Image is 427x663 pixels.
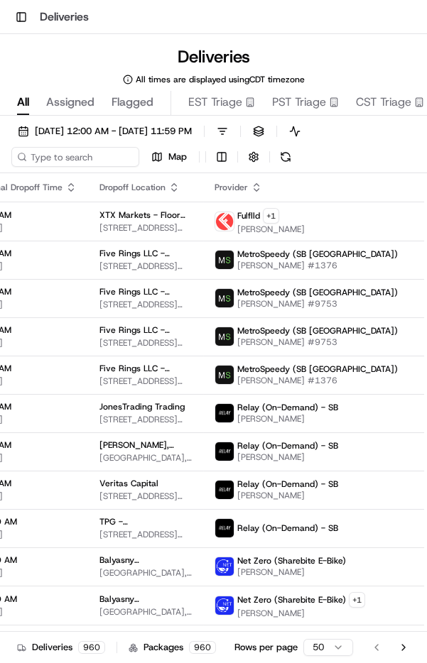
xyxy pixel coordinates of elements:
span: JonesTrading Trading [99,401,185,412]
span: MetroSpeedy (SB [GEOGRAPHIC_DATA]) [237,325,398,336]
img: net_zero_logo.png [215,557,234,576]
span: Net Zero (Sharebite E-Bike) [237,555,346,566]
span: [STREET_ADDRESS][US_STATE] [99,337,192,349]
span: Map [168,150,187,163]
img: relay_logo_black.png [215,481,234,499]
div: 960 [189,641,216,654]
span: All [17,94,29,111]
span: CST Triage [356,94,411,111]
img: profile_Fulflld_OnFleet_Thistle_SF.png [215,212,234,231]
span: [PERSON_NAME] [237,566,346,578]
span: Assigned [46,94,94,111]
a: 📗Knowledge Base [9,199,114,225]
span: All times are displayed using CDT timezone [136,74,305,85]
span: [PERSON_NAME] #9753 [237,336,398,348]
span: [PERSON_NAME] [237,451,338,463]
input: Type to search [11,147,139,167]
img: metro_speed_logo.png [215,289,234,307]
img: metro_speed_logo.png [215,366,234,384]
div: 960 [78,641,105,654]
span: [PERSON_NAME] [237,224,305,235]
span: [STREET_ADDRESS][PERSON_NAME][US_STATE] [99,222,192,234]
span: [GEOGRAPHIC_DATA], [STREET_ADDRESS][US_STATE] [99,452,192,464]
span: Relay (On-Demand) - SB [237,402,338,413]
span: [PERSON_NAME] #9753 [237,298,398,309]
img: relay_logo_black.png [215,519,234,537]
h1: Deliveries [178,45,250,68]
p: Welcome 👋 [14,56,259,79]
div: 📗 [14,207,26,218]
input: Got a question? Start typing here... [37,91,256,106]
span: [STREET_ADDRESS][US_STATE] [99,491,192,502]
span: [PERSON_NAME] [237,608,365,619]
img: Nash [14,13,43,42]
button: Start new chat [242,139,259,156]
span: MetroSpeedy (SB [GEOGRAPHIC_DATA]) [237,363,398,375]
span: [GEOGRAPHIC_DATA], [STREET_ADDRESS][US_STATE] [99,567,192,579]
p: Rows per page [234,641,298,654]
div: 💻 [120,207,131,218]
span: PST Triage [272,94,326,111]
a: Powered byPylon [100,239,172,251]
button: +1 [349,592,365,608]
span: EST Triage [188,94,242,111]
img: relay_logo_black.png [215,404,234,422]
span: Balyasny ([GEOGRAPHIC_DATA]) - Floor 35 [99,554,192,566]
img: metro_speed_logo.png [215,327,234,346]
span: Fulflld [237,210,260,221]
span: Five Rings LLC - [GEOGRAPHIC_DATA] - Floor 30 [99,363,192,374]
span: [STREET_ADDRESS][US_STATE] [99,529,192,540]
span: [STREET_ADDRESS][US_STATE] [99,299,192,310]
span: [PERSON_NAME] [237,490,338,501]
span: Provider [215,182,248,193]
span: Five Rings LLC - [GEOGRAPHIC_DATA] - Floor 30 [99,248,192,259]
span: Balyasny ([GEOGRAPHIC_DATA]) - Floor 35 [99,593,192,605]
span: TPG - [GEOGRAPHIC_DATA] [99,516,192,527]
span: Knowledge Base [28,205,109,219]
span: [STREET_ADDRESS][US_STATE] [99,261,192,272]
span: MetroSpeedy (SB [GEOGRAPHIC_DATA]) [237,287,398,298]
span: Relay (On-Demand) - SB [237,440,338,451]
div: Deliveries [17,641,105,654]
span: [PERSON_NAME] #1376 [237,260,398,271]
span: Flagged [112,94,153,111]
span: Net Zero (Sharebite E-Bike) [237,594,346,606]
button: [DATE] 12:00 AM - [DATE] 11:59 PM [11,121,198,141]
img: metro_speed_logo.png [215,251,234,269]
span: Pylon [141,240,172,251]
span: Five Rings LLC - [GEOGRAPHIC_DATA] - Floor 30 [99,286,192,297]
span: Veritas Capital [99,478,158,489]
span: [STREET_ADDRESS][US_STATE] [99,376,192,387]
span: [PERSON_NAME] [237,413,338,424]
button: Refresh [276,147,296,167]
span: [STREET_ADDRESS][PERSON_NAME][US_STATE] [99,414,192,425]
span: Five Rings LLC - [GEOGRAPHIC_DATA] - Floor 30 [99,324,192,336]
a: 💻API Documentation [114,199,234,225]
div: Start new chat [48,135,233,149]
span: MetroSpeedy (SB [GEOGRAPHIC_DATA]) [237,248,398,260]
span: [DATE] 12:00 AM - [DATE] 11:59 PM [35,125,192,138]
span: Relay (On-Demand) - SB [237,522,338,534]
span: Dropoff Location [99,182,166,193]
span: XTX Markets - Floor 64th Floor [99,209,192,221]
button: Map [145,147,193,167]
img: net_zero_logo.png [215,596,234,615]
span: [PERSON_NAME] #1376 [237,375,398,386]
div: Packages [129,641,216,654]
h1: Deliveries [40,9,89,26]
img: 1736555255976-a54dd68f-1ca7-489b-9aae-adbdc363a1c4 [14,135,40,160]
span: API Documentation [134,205,228,219]
img: relay_logo_black.png [215,442,234,461]
span: [PERSON_NAME], [PERSON_NAME] & [PERSON_NAME] ([GEOGRAPHIC_DATA]) [99,439,192,451]
span: [GEOGRAPHIC_DATA], [STREET_ADDRESS][US_STATE] [99,606,192,618]
span: Relay (On-Demand) - SB [237,478,338,490]
button: +1 [263,208,279,224]
div: We're available if you need us! [48,149,180,160]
